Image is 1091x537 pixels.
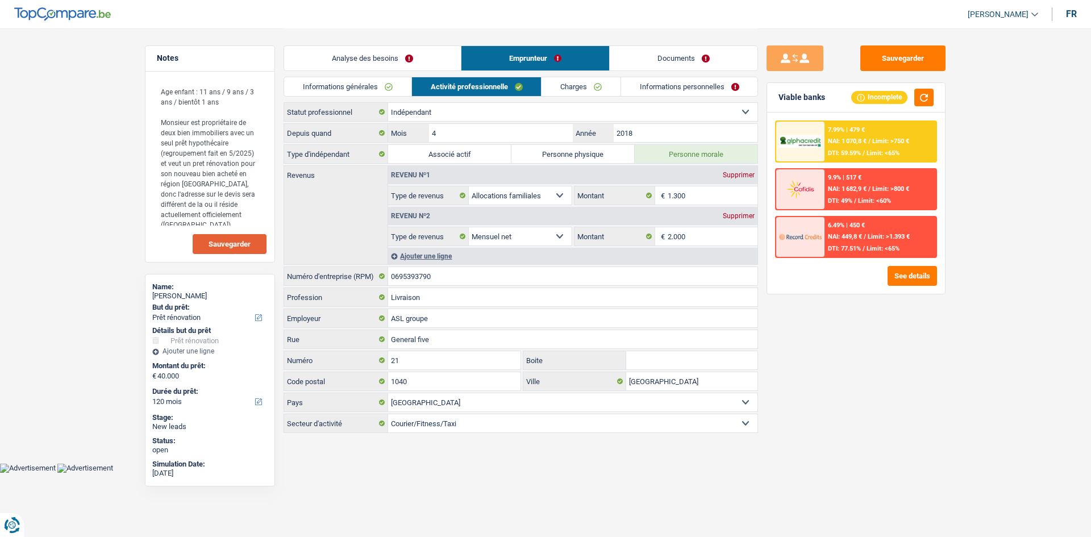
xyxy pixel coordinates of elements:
[152,303,265,312] label: But du prêt:
[152,282,268,292] div: Name:
[828,245,861,252] span: DTI: 77.51%
[888,266,937,286] button: See details
[573,124,613,142] label: Année
[152,436,268,446] div: Status:
[388,227,469,245] label: Type de revenus
[828,233,862,240] span: NAI: 449,8 €
[968,10,1028,19] span: [PERSON_NAME]
[284,330,388,348] label: Rue
[863,245,865,252] span: /
[655,186,668,205] span: €
[778,93,825,102] div: Viable banks
[635,145,758,163] label: Personne morale
[388,186,469,205] label: Type de revenus
[828,185,867,193] span: NAI: 1 682,9 €
[388,248,757,264] div: Ajouter une ligne
[863,149,865,157] span: /
[388,145,511,163] label: Associé actif
[152,422,268,431] div: New leads
[209,240,251,248] span: Sauvegarder
[152,446,268,455] div: open
[284,288,388,306] label: Profession
[868,233,910,240] span: Limit: >1.393 €
[284,309,388,327] label: Employeur
[152,469,268,478] div: [DATE]
[959,5,1038,24] a: [PERSON_NAME]
[867,149,900,157] span: Limit: <65%
[284,414,388,432] label: Secteur d'activité
[284,166,388,179] label: Revenus
[284,46,461,70] a: Analyse des besoins
[284,124,388,142] label: Depuis quand
[152,292,268,301] div: [PERSON_NAME]
[152,347,268,355] div: Ajouter une ligne
[542,77,621,96] a: Charges
[152,460,268,469] div: Simulation Date:
[14,7,111,21] img: TopCompare Logo
[828,174,861,181] div: 9.9% | 517 €
[523,372,627,390] label: Ville
[828,149,861,157] span: DTI: 59.59%
[523,351,627,369] label: Boite
[868,185,871,193] span: /
[872,138,909,145] span: Limit: >750 €
[152,326,268,335] div: Détails but du prêt
[858,197,891,205] span: Limit: <60%
[284,145,388,163] label: Type d'indépendant
[388,124,428,142] label: Mois
[868,138,871,145] span: /
[284,372,388,390] label: Code postal
[429,124,573,142] input: MM
[779,135,821,148] img: AlphaCredit
[860,45,946,71] button: Sauvegarder
[284,351,388,369] label: Numéro
[867,245,900,252] span: Limit: <65%
[574,186,655,205] label: Montant
[872,185,909,193] span: Limit: >800 €
[779,226,821,247] img: Record Credits
[828,197,852,205] span: DTI: 49%
[57,464,113,473] img: Advertisement
[864,233,866,240] span: /
[152,372,156,381] span: €
[152,361,265,371] label: Montant du prêt:
[284,103,388,121] label: Statut professionnel
[1066,9,1077,19] div: fr
[720,213,757,219] div: Supprimer
[193,234,266,254] button: Sauvegarder
[284,77,411,96] a: Informations générales
[152,387,265,396] label: Durée du prêt:
[412,77,542,96] a: Activité professionnelle
[461,46,609,70] a: Emprunteur
[614,124,757,142] input: AAAA
[851,91,907,103] div: Incomplete
[152,413,268,422] div: Stage:
[828,126,865,134] div: 7.99% | 479 €
[511,145,635,163] label: Personne physique
[828,222,865,229] div: 6.49% | 450 €
[388,213,433,219] div: Revenu nº2
[574,227,655,245] label: Montant
[779,178,821,199] img: Cofidis
[388,172,433,178] div: Revenu nº1
[720,172,757,178] div: Supprimer
[621,77,758,96] a: Informations personnelles
[828,138,867,145] span: NAI: 1 070,8 €
[157,53,263,63] h5: Notes
[284,267,388,285] label: Numéro d'entreprise (RPM)
[284,393,388,411] label: Pays
[854,197,856,205] span: /
[610,46,757,70] a: Documents
[655,227,668,245] span: €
